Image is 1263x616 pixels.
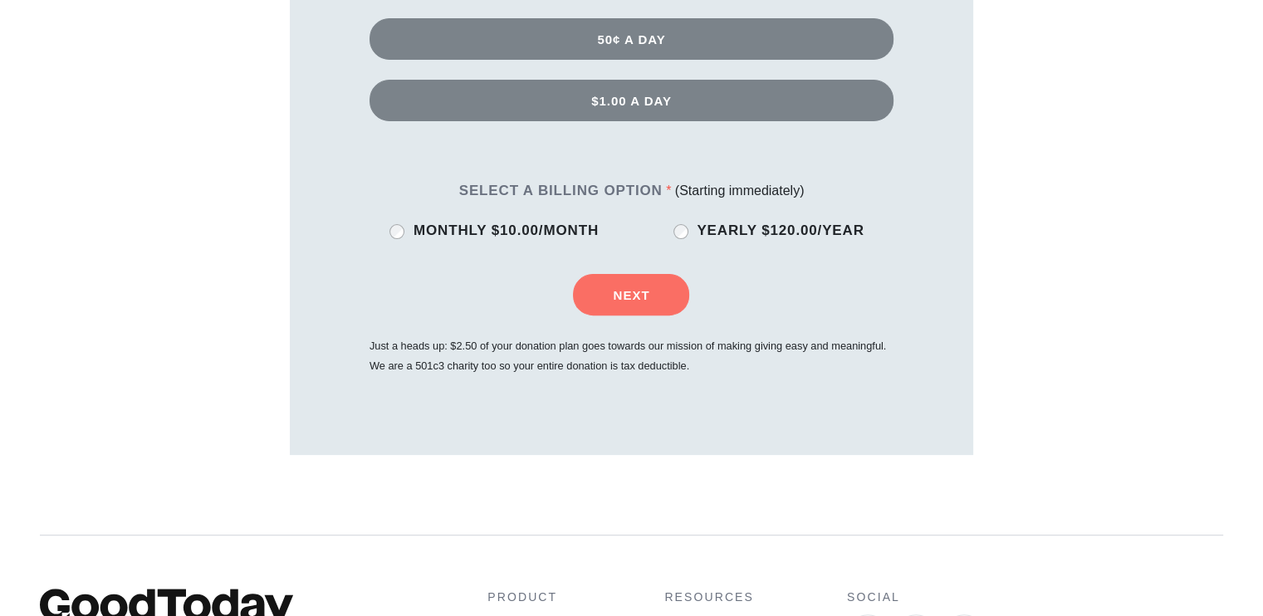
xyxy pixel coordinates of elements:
[487,589,571,606] h4: Product
[697,222,756,238] span: Yearly
[675,183,805,198] span: (Starting immediately)
[761,222,864,238] strong: $120.00/year
[573,274,689,315] button: Next
[370,80,893,121] button: $1.00 A DAY
[370,18,893,60] button: 50¢ A DAY
[389,224,404,239] input: Monthly $10.00/month
[492,222,599,238] strong: $10.00/month
[847,589,1223,606] h4: Social
[414,222,487,238] span: Monthly
[664,589,754,606] h4: Resources
[459,183,663,198] label: Select a billing option
[370,340,886,372] small: Just a heads up: $2.50 of your donation plan goes towards our mission of making giving easy and m...
[673,224,688,239] input: Yearly $120.00/year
